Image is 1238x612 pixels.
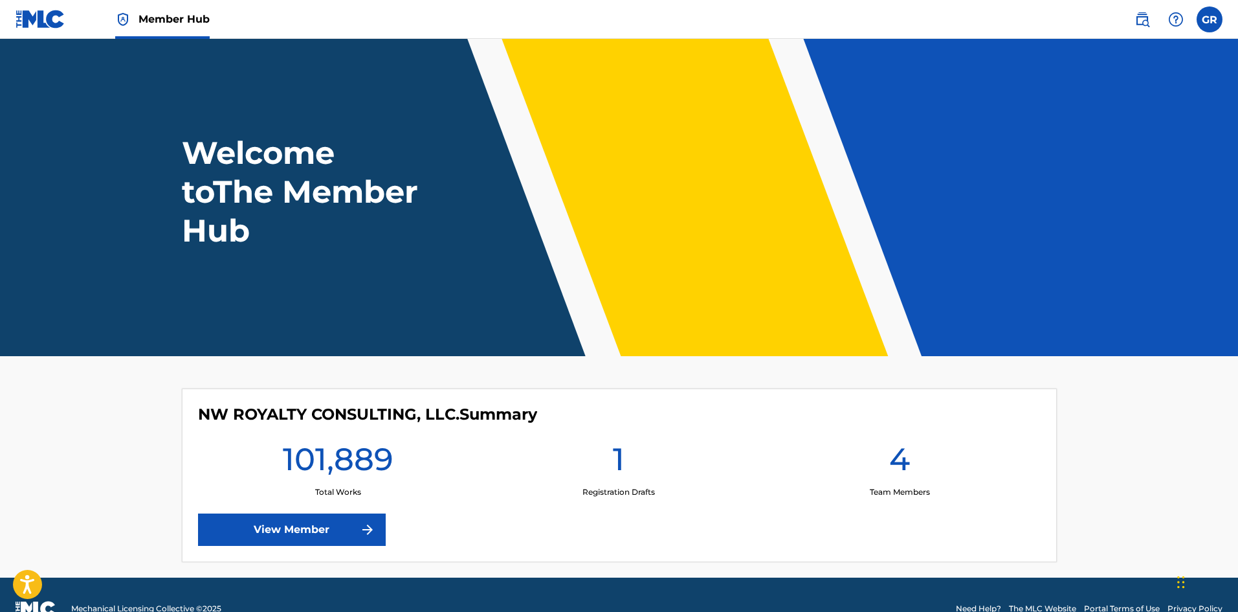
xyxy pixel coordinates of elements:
img: help [1168,12,1184,27]
a: Public Search [1129,6,1155,32]
img: f7272a7cc735f4ea7f67.svg [360,522,375,538]
h1: Welcome to The Member Hub [182,133,424,250]
iframe: Chat Widget [1173,550,1238,612]
h4: NW ROYALTY CONSULTING, LLC. [198,405,537,424]
div: Drag [1177,563,1185,602]
p: Total Works [315,486,361,498]
div: User Menu [1197,6,1222,32]
h1: 1 [613,440,625,486]
p: Team Members [870,486,930,498]
div: Help [1163,6,1189,32]
p: Registration Drafts [582,486,655,498]
img: search [1134,12,1150,27]
a: View Member [198,514,386,546]
img: Top Rightsholder [115,12,131,27]
span: Member Hub [138,12,210,27]
h1: 4 [889,440,910,486]
img: MLC Logo [16,10,65,28]
h1: 101,889 [283,440,393,486]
